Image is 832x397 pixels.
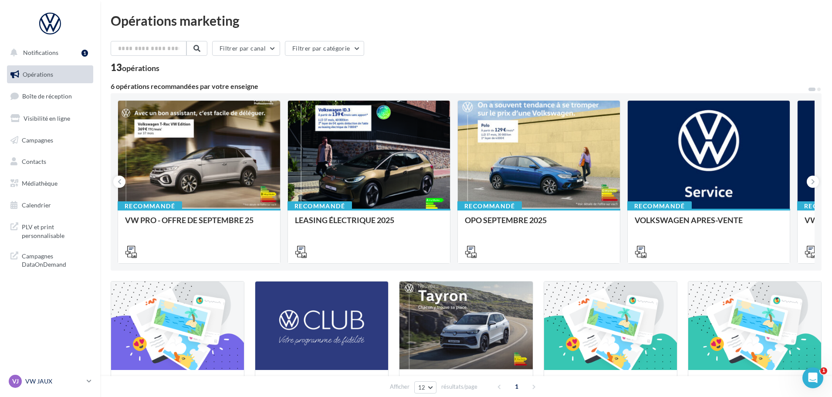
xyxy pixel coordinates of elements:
div: VW PRO - OFFRE DE SEPTEMBRE 25 [125,216,273,233]
a: Calendrier [5,196,95,214]
span: Opérations [23,71,53,78]
span: Boîte de réception [22,92,72,100]
span: 12 [418,384,426,391]
a: Campagnes DataOnDemand [5,247,95,272]
button: Notifications 1 [5,44,91,62]
div: LEASING ÉLECTRIQUE 2025 [295,216,443,233]
button: Filtrer par canal [212,41,280,56]
div: Recommandé [457,201,522,211]
div: VOLKSWAGEN APRES-VENTE [635,216,783,233]
a: Contacts [5,153,95,171]
span: Médiathèque [22,180,57,187]
div: opérations [122,64,159,72]
div: Recommandé [118,201,182,211]
span: Contacts [22,158,46,165]
div: Opérations marketing [111,14,822,27]
button: 12 [414,381,436,394]
span: résultats/page [441,383,477,391]
a: Campagnes [5,131,95,149]
span: Visibilité en ligne [24,115,70,122]
span: Afficher [390,383,409,391]
a: Boîte de réception [5,87,95,105]
span: 1 [820,367,827,374]
a: Visibilité en ligne [5,109,95,128]
span: Campagnes DataOnDemand [22,250,90,269]
button: Filtrer par catégorie [285,41,364,56]
div: 13 [111,63,159,72]
a: PLV et print personnalisable [5,217,95,243]
span: Calendrier [22,201,51,209]
span: PLV et print personnalisable [22,221,90,240]
span: VJ [12,377,19,386]
div: 6 opérations recommandées par votre enseigne [111,83,808,90]
a: Médiathèque [5,174,95,193]
p: VW JAUX [25,377,83,386]
a: Opérations [5,65,95,84]
span: Campagnes [22,136,53,143]
div: 1 [81,50,88,57]
span: Notifications [23,49,58,56]
div: OPO SEPTEMBRE 2025 [465,216,613,233]
span: 1 [510,380,524,394]
div: Recommandé [287,201,352,211]
iframe: Intercom live chat [802,367,823,388]
a: VJ VW JAUX [7,373,93,390]
div: Recommandé [627,201,692,211]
